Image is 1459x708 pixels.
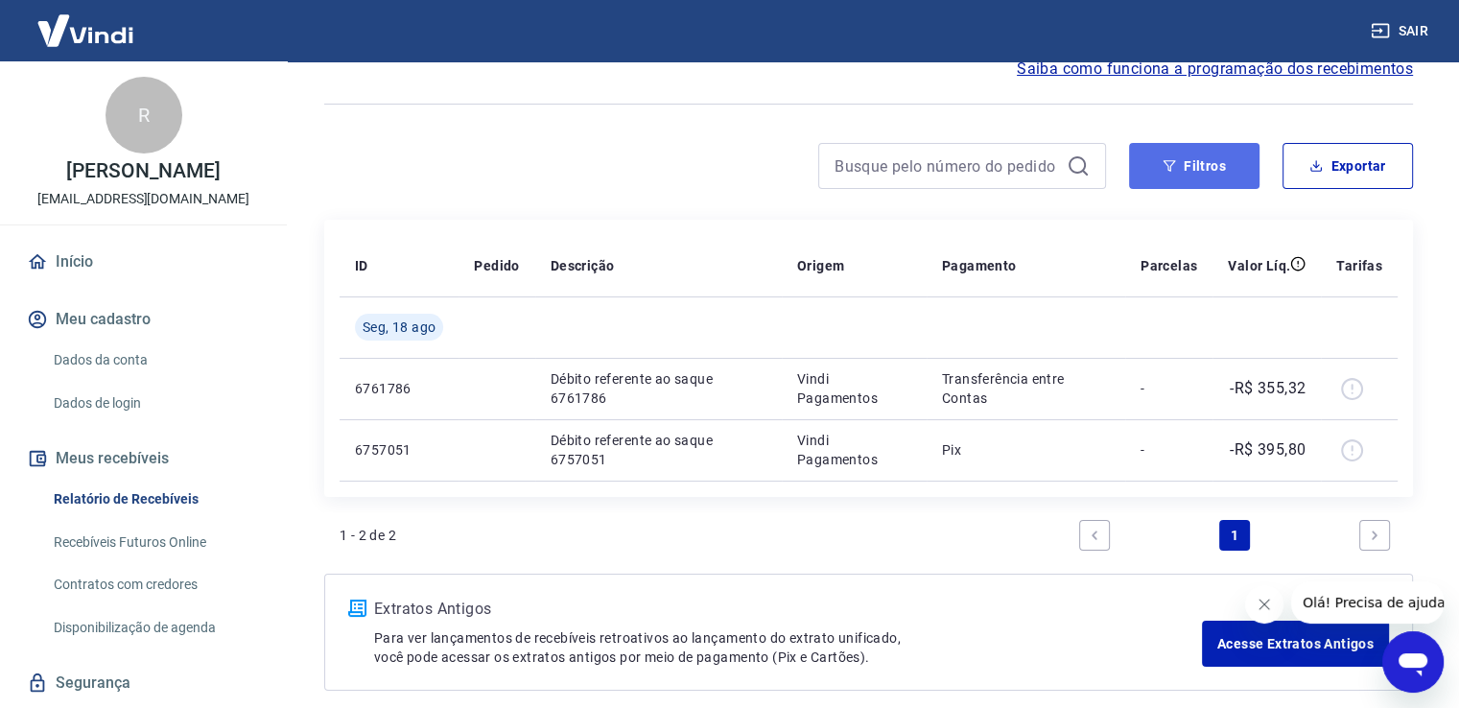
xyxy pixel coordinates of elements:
[46,480,264,519] a: Relatório de Recebíveis
[355,379,443,398] p: 6761786
[1141,440,1197,460] p: -
[1230,438,1306,461] p: -R$ 395,80
[1071,512,1398,558] ul: Pagination
[46,341,264,380] a: Dados da conta
[1245,585,1283,624] iframe: Fechar mensagem
[106,77,182,153] div: R
[835,152,1059,180] input: Busque pelo número do pedido
[797,256,844,275] p: Origem
[942,369,1110,408] p: Transferência entre Contas
[363,318,435,337] span: Seg, 18 ago
[355,440,443,460] p: 6757051
[1219,520,1250,551] a: Page 1 is your current page
[1367,13,1436,49] button: Sair
[942,256,1017,275] p: Pagamento
[797,369,911,408] p: Vindi Pagamentos
[1202,621,1389,667] a: Acesse Extratos Antigos
[1291,581,1444,624] iframe: Mensagem da empresa
[46,565,264,604] a: Contratos com credores
[66,161,220,181] p: [PERSON_NAME]
[23,662,264,704] a: Segurança
[1129,143,1259,189] button: Filtros
[340,526,396,545] p: 1 - 2 de 2
[12,13,161,29] span: Olá! Precisa de ajuda?
[46,608,264,648] a: Disponibilização de agenda
[348,600,366,617] img: ícone
[474,256,519,275] p: Pedido
[797,431,911,469] p: Vindi Pagamentos
[23,1,148,59] img: Vindi
[1382,631,1444,693] iframe: Botão para abrir a janela de mensagens
[1228,256,1290,275] p: Valor Líq.
[551,256,615,275] p: Descrição
[1079,520,1110,551] a: Previous page
[37,189,249,209] p: [EMAIL_ADDRESS][DOMAIN_NAME]
[46,384,264,423] a: Dados de login
[1283,143,1413,189] button: Exportar
[551,369,766,408] p: Débito referente ao saque 6761786
[23,298,264,341] button: Meu cadastro
[355,256,368,275] p: ID
[1141,379,1197,398] p: -
[1230,377,1306,400] p: -R$ 355,32
[23,437,264,480] button: Meus recebíveis
[46,523,264,562] a: Recebíveis Futuros Online
[374,598,1202,621] p: Extratos Antigos
[942,440,1110,460] p: Pix
[374,628,1202,667] p: Para ver lançamentos de recebíveis retroativos ao lançamento do extrato unificado, você pode aces...
[551,431,766,469] p: Débito referente ao saque 6757051
[1359,520,1390,551] a: Next page
[1141,256,1197,275] p: Parcelas
[1336,256,1382,275] p: Tarifas
[1017,58,1413,81] a: Saiba como funciona a programação dos recebimentos
[23,241,264,283] a: Início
